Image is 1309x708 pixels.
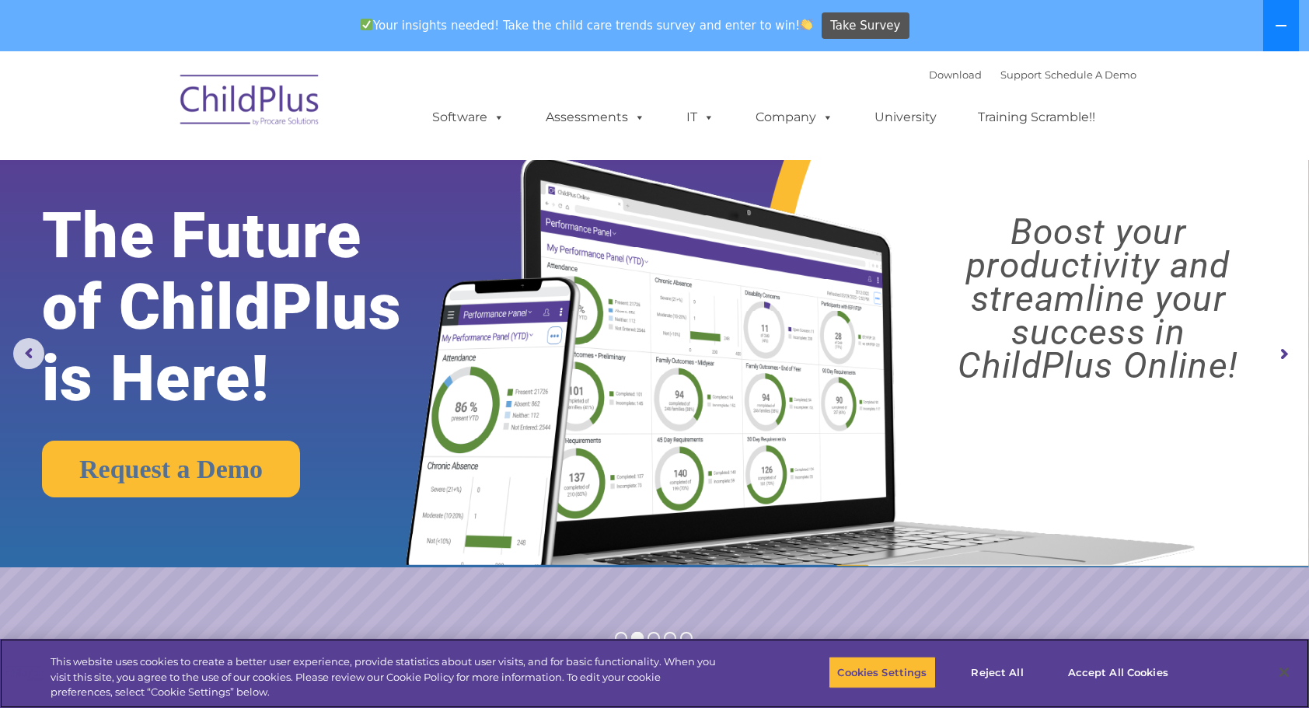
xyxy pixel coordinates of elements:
rs-layer: The Future of ChildPlus is Here! [42,201,460,415]
a: Request a Demo [42,441,300,497]
button: Reject All [949,656,1046,689]
span: Your insights needed! Take the child care trends survey and enter to win! [354,10,819,40]
a: Support [1000,68,1042,81]
button: Cookies Settings [829,656,935,689]
a: Assessments [530,102,661,133]
div: This website uses cookies to create a better user experience, provide statistics about user visit... [51,654,720,700]
a: Company [740,102,849,133]
a: Software [417,102,520,133]
a: IT [671,102,730,133]
span: Last name [216,103,264,114]
a: Take Survey [822,12,909,40]
img: ✅ [361,19,372,30]
a: Schedule A Demo [1045,68,1136,81]
span: Take Survey [830,12,900,40]
a: Training Scramble!! [962,102,1111,133]
rs-layer: Boost your productivity and streamline your success in ChildPlus Online! [904,215,1293,382]
font: | [929,68,1136,81]
img: ChildPlus by Procare Solutions [173,64,328,141]
a: University [859,102,952,133]
button: Close [1267,655,1301,689]
span: Phone number [216,166,282,178]
a: Download [929,68,982,81]
button: Accept All Cookies [1059,656,1177,689]
img: 👏 [801,19,812,30]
